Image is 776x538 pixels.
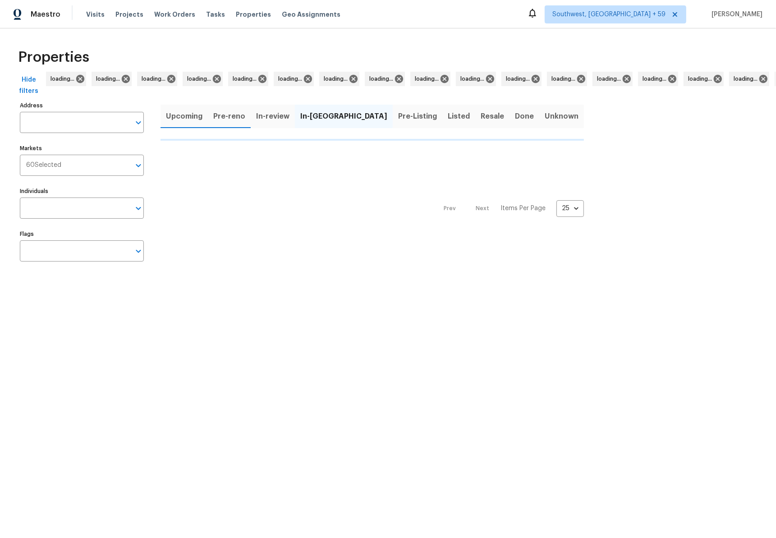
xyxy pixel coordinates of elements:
[282,10,340,19] span: Geo Assignments
[18,74,40,97] span: Hide filters
[398,110,437,123] span: Pre-Listing
[132,116,145,129] button: Open
[183,72,223,86] div: loading...
[500,204,546,213] p: Items Per Page
[324,74,351,83] span: loading...
[96,74,124,83] span: loading...
[729,72,769,86] div: loading...
[26,161,61,169] span: 60 Selected
[20,146,144,151] label: Markets
[300,110,387,123] span: In-[GEOGRAPHIC_DATA]
[547,72,587,86] div: loading...
[638,72,678,86] div: loading...
[20,103,144,108] label: Address
[592,72,633,86] div: loading...
[556,197,584,220] div: 25
[448,110,470,123] span: Listed
[228,72,268,86] div: loading...
[734,74,761,83] span: loading...
[86,10,105,19] span: Visits
[233,74,260,83] span: loading...
[115,10,143,19] span: Projects
[18,53,89,62] span: Properties
[545,110,579,123] span: Unknown
[369,74,397,83] span: loading...
[684,72,724,86] div: loading...
[213,110,245,123] span: Pre-reno
[319,72,359,86] div: loading...
[597,74,624,83] span: loading...
[278,74,306,83] span: loading...
[31,10,60,19] span: Maestro
[256,110,289,123] span: In-review
[154,10,195,19] span: Work Orders
[166,110,202,123] span: Upcoming
[20,189,144,194] label: Individuals
[142,74,169,83] span: loading...
[92,72,132,86] div: loading...
[132,202,145,215] button: Open
[51,74,78,83] span: loading...
[46,72,86,86] div: loading...
[643,74,670,83] span: loading...
[456,72,496,86] div: loading...
[14,72,43,99] button: Hide filters
[551,74,579,83] span: loading...
[708,10,762,19] span: [PERSON_NAME]
[187,74,215,83] span: loading...
[415,74,442,83] span: loading...
[501,72,542,86] div: loading...
[137,72,177,86] div: loading...
[132,159,145,172] button: Open
[460,74,488,83] span: loading...
[410,72,450,86] div: loading...
[274,72,314,86] div: loading...
[436,146,584,271] nav: Pagination Navigation
[481,110,504,123] span: Resale
[515,110,534,123] span: Done
[206,11,225,18] span: Tasks
[20,231,144,237] label: Flags
[506,74,533,83] span: loading...
[132,245,145,258] button: Open
[365,72,405,86] div: loading...
[688,74,716,83] span: loading...
[236,10,271,19] span: Properties
[552,10,666,19] span: Southwest, [GEOGRAPHIC_DATA] + 59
